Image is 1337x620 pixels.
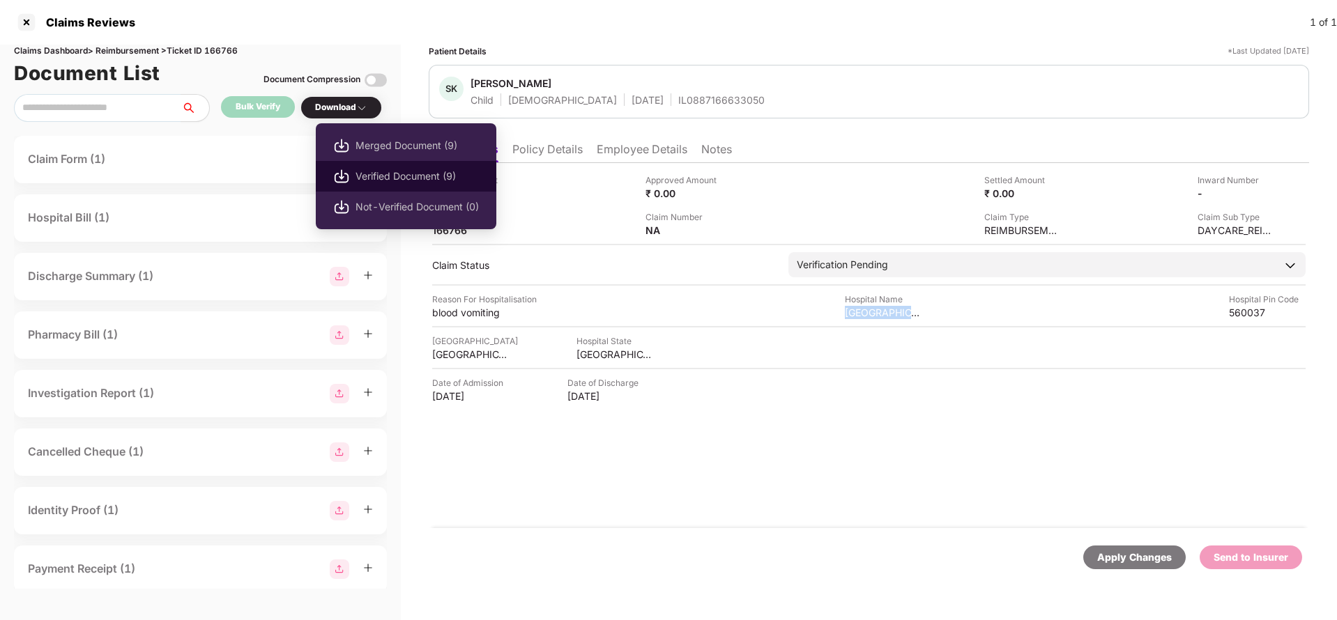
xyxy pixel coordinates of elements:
[356,102,367,114] img: svg+xml;base64,PHN2ZyBpZD0iRHJvcGRvd24tMzJ4MzIiIHhtbG5zPSJodHRwOi8vd3d3LnczLm9yZy8yMDAwL3N2ZyIgd2...
[330,559,349,579] img: svg+xml;base64,PHN2ZyBpZD0iR3JvdXBfMjg4MTMiIGRhdGEtbmFtZT0iR3JvdXAgMjg4MTMiIHhtbG5zPSJodHRwOi8vd3...
[333,137,350,154] img: svg+xml;base64,PHN2ZyBpZD0iRG93bmxvYWQtMjB4MjAiIHhtbG5zPSJodHRwOi8vd3d3LnczLm9yZy8yMDAwL3N2ZyIgd2...
[28,385,154,402] div: Investigation Report (1)
[432,334,518,348] div: [GEOGRAPHIC_DATA]
[28,268,153,285] div: Discharge Summary (1)
[645,210,722,224] div: Claim Number
[645,224,722,237] div: NA
[330,501,349,520] img: svg+xml;base64,PHN2ZyBpZD0iR3JvdXBfMjg4MTMiIGRhdGEtbmFtZT0iR3JvdXAgMjg4MTMiIHhtbG5zPSJodHRwOi8vd3...
[678,93,765,107] div: IL0887166633050
[363,329,373,339] span: plus
[645,173,722,187] div: Approved Amount
[363,504,373,514] span: plus
[567,389,644,403] div: [DATE]
[356,138,479,153] span: Merged Document (9)
[508,93,617,107] div: [DEMOGRAPHIC_DATA]
[236,100,280,114] div: Bulk Verify
[1198,187,1274,200] div: -
[14,58,160,88] h1: Document List
[330,384,349,403] img: svg+xml;base64,PHN2ZyBpZD0iR3JvdXBfMjg4MTMiIGRhdGEtbmFtZT0iR3JvdXAgMjg4MTMiIHhtbG5zPSJodHRwOi8vd3...
[1214,550,1288,565] div: Send to Insurer
[181,102,209,114] span: search
[645,187,722,200] div: ₹ 0.00
[363,446,373,456] span: plus
[333,168,350,185] img: svg+xml;base64,PHN2ZyBpZD0iRG93bmxvYWQtMjB4MjAiIHhtbG5zPSJodHRwOi8vd3d3LnczLm9yZy8yMDAwL3N2ZyIgd2...
[1228,45,1309,58] div: *Last Updated [DATE]
[984,210,1061,224] div: Claim Type
[28,326,118,343] div: Pharmacy Bill (1)
[181,94,210,122] button: search
[363,270,373,280] span: plus
[333,199,350,215] img: svg+xml;base64,PHN2ZyBpZD0iRG93bmxvYWQtMjB4MjAiIHhtbG5zPSJodHRwOi8vd3d3LnczLm9yZy8yMDAwL3N2ZyIgd2...
[984,187,1061,200] div: ₹ 0.00
[263,73,360,86] div: Document Compression
[471,93,494,107] div: Child
[28,502,119,519] div: Identity Proof (1)
[356,199,479,215] span: Not-Verified Document (0)
[797,257,888,272] div: Verification Pending
[1229,293,1306,306] div: Hospital Pin Code
[315,101,367,114] div: Download
[363,563,373,573] span: plus
[28,209,109,226] div: Hospital Bill (1)
[330,442,349,462] img: svg+xml;base64,PHN2ZyBpZD0iR3JvdXBfMjg4MTMiIGRhdGEtbmFtZT0iR3JvdXAgMjg4MTMiIHhtbG5zPSJodHRwOi8vd3...
[512,142,583,162] li: Policy Details
[845,293,922,306] div: Hospital Name
[28,150,105,168] div: Claim Form (1)
[576,334,653,348] div: Hospital State
[576,348,653,361] div: [GEOGRAPHIC_DATA]
[28,443,144,460] div: Cancelled Cheque (1)
[1198,210,1274,224] div: Claim Sub Type
[330,325,349,345] img: svg+xml;base64,PHN2ZyBpZD0iR3JvdXBfMjg4MTMiIGRhdGEtbmFtZT0iR3JvdXAgMjg4MTMiIHhtbG5zPSJodHRwOi8vd3...
[429,45,487,58] div: Patient Details
[471,77,551,90] div: [PERSON_NAME]
[1310,15,1337,30] div: 1 of 1
[984,173,1061,187] div: Settled Amount
[567,376,644,389] div: Date of Discharge
[432,376,509,389] div: Date of Admission
[632,93,664,107] div: [DATE]
[984,224,1061,237] div: REIMBURSEMENT
[365,69,387,91] img: svg+xml;base64,PHN2ZyBpZD0iVG9nZ2xlLTMyeDMyIiB4bWxucz0iaHR0cDovL3d3dy53My5vcmcvMjAwMC9zdmciIHdpZH...
[432,258,774,272] div: Claim Status
[432,389,509,403] div: [DATE]
[28,560,135,578] div: Payment Receipt (1)
[1097,550,1172,565] div: Apply Changes
[1198,224,1274,237] div: DAYCARE_REIMBURSEMENT
[330,267,349,286] img: svg+xml;base64,PHN2ZyBpZD0iR3JvdXBfMjg4MTMiIGRhdGEtbmFtZT0iR3JvdXAgMjg4MTMiIHhtbG5zPSJodHRwOi8vd3...
[432,348,509,361] div: [GEOGRAPHIC_DATA]
[432,306,509,319] div: blood vomiting
[1229,306,1306,319] div: 560037
[1283,258,1297,272] img: downArrowIcon
[439,77,464,101] div: SK
[363,387,373,397] span: plus
[14,45,387,58] div: Claims Dashboard > Reimbursement > Ticket ID 166766
[597,142,687,162] li: Employee Details
[701,142,732,162] li: Notes
[845,306,922,319] div: [GEOGRAPHIC_DATA]
[432,293,537,306] div: Reason For Hospitalisation
[38,15,135,29] div: Claims Reviews
[1198,173,1274,187] div: Inward Number
[356,169,479,184] span: Verified Document (9)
